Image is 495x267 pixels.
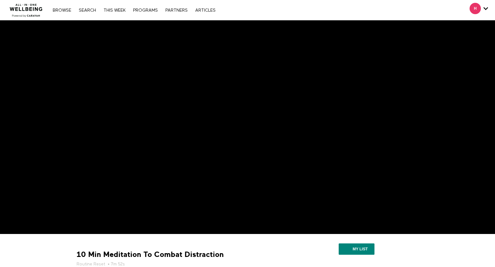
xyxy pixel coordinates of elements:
a: PROGRAMS [130,8,161,13]
a: Browse [50,8,74,13]
button: My list [339,243,374,255]
a: Search [76,8,99,13]
a: PARTNERS [162,8,191,13]
strong: 10 Min Meditation To Combat Distraction [77,250,224,259]
nav: Primary [50,7,218,13]
a: THIS WEEK [100,8,129,13]
a: ARTICLES [192,8,219,13]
